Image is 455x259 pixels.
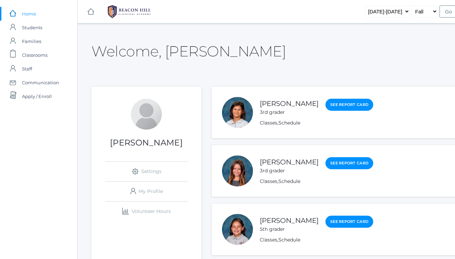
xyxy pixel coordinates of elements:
a: Schedule [278,237,300,243]
a: Classes [260,178,277,184]
a: [PERSON_NAME] [260,99,319,108]
div: Adella Ewing [222,97,253,128]
span: Communication [22,76,59,89]
span: Families [22,34,41,48]
a: Classes [260,120,277,126]
div: 3rd grader [260,109,319,116]
span: Home [22,7,36,21]
a: My Profile [105,182,188,201]
a: [PERSON_NAME] [260,216,319,225]
div: , [260,236,373,244]
div: , [260,178,373,185]
div: 5th grader [260,226,319,233]
span: Apply / Enroll [22,89,52,103]
span: Students [22,21,42,34]
a: See Report Card [325,216,373,228]
a: Settings [105,162,188,181]
a: Schedule [278,178,300,184]
a: See Report Card [325,157,373,169]
div: Laura Ewing [131,99,162,130]
a: Schedule [278,120,300,126]
a: [PERSON_NAME] [260,158,319,166]
h1: [PERSON_NAME] [91,138,201,147]
span: Staff [22,62,32,76]
img: BHCALogos-05-308ed15e86a5a0abce9b8dd61676a3503ac9727e845dece92d48e8588c001991.png [103,3,155,20]
div: , [260,119,373,127]
a: Volunteer Hours [105,202,188,221]
h2: Welcome, [PERSON_NAME] [91,43,286,59]
a: See Report Card [325,99,373,111]
span: Classrooms [22,48,47,62]
a: Classes [260,237,277,243]
div: Esperanza Ewing [222,214,253,245]
div: Evangeline Ewing [222,155,253,186]
div: 3rd grader [260,167,319,174]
